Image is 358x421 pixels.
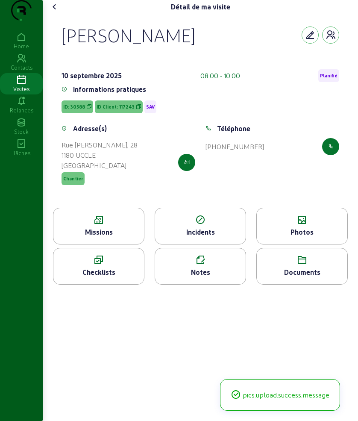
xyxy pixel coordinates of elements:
[62,71,122,81] div: 10 septembre 2025
[257,227,347,237] div: Photos
[171,2,230,12] div: Détail de ma visite
[62,140,138,150] div: Rue [PERSON_NAME], 28
[155,227,246,237] div: Incidents
[200,71,240,81] div: 08:00 - 10:00
[155,267,246,277] div: Notes
[205,141,264,152] div: [PHONE_NUMBER]
[320,73,337,79] span: Planifié
[63,176,83,182] span: Chantier
[73,124,107,134] div: Adresse(s)
[62,150,138,160] div: 1180 UCCLE
[231,390,329,400] div: pics.upload.success.message
[53,227,144,237] div: Missions
[53,267,144,277] div: Checklists
[62,160,138,171] div: [GEOGRAPHIC_DATA]
[73,84,146,94] div: Informations pratiques
[62,24,195,46] div: [PERSON_NAME]
[257,267,347,277] div: Documents
[97,104,135,110] span: ID Client: 117243
[63,104,85,110] span: ID: 30588
[146,104,155,110] span: SAV
[217,124,250,134] div: Téléphone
